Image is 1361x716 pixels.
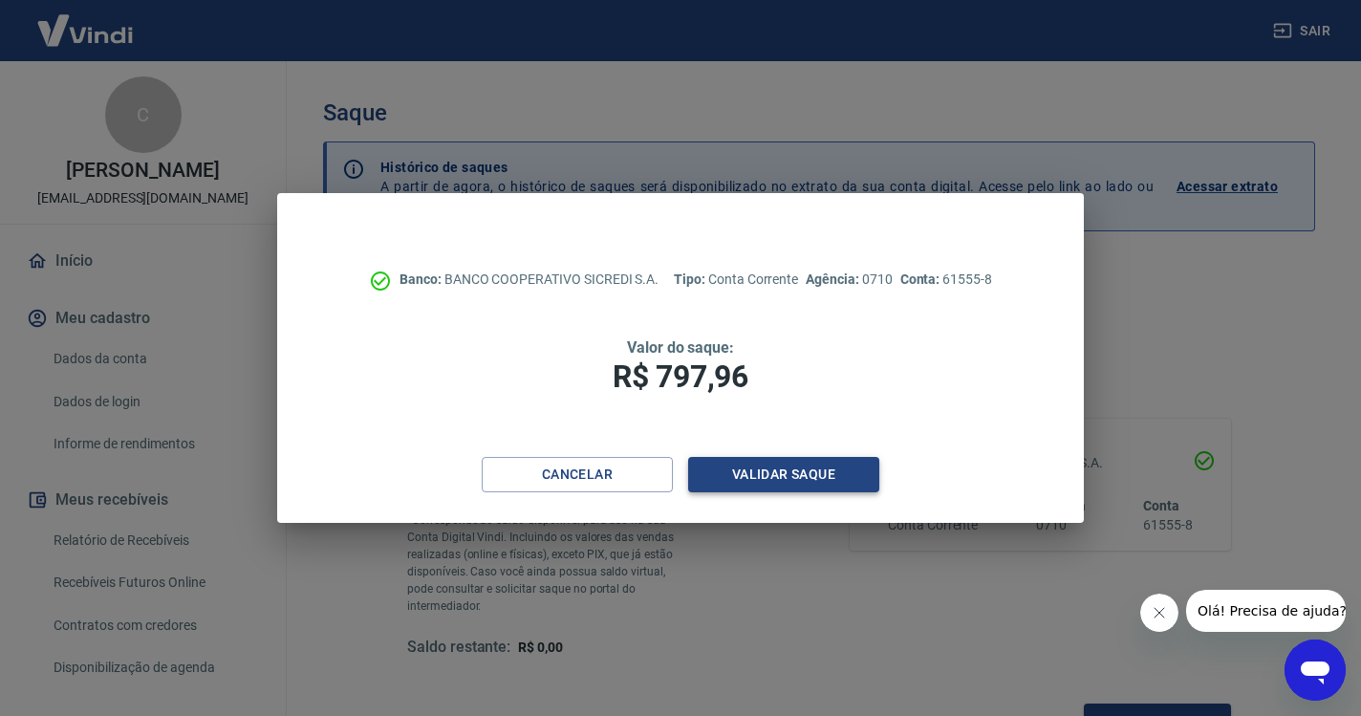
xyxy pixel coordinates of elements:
[400,271,444,287] span: Banco:
[806,271,862,287] span: Agência:
[11,13,161,29] span: Olá! Precisa de ajuda?
[1285,640,1346,701] iframe: Botão para abrir a janela de mensagens
[627,338,734,357] span: Valor do saque:
[1186,590,1346,632] iframe: Mensagem da empresa
[900,271,943,287] span: Conta:
[400,270,659,290] p: BANCO COOPERATIVO SICREDI S.A.
[900,270,992,290] p: 61555-8
[613,358,748,395] span: R$ 797,96
[1140,594,1178,632] iframe: Fechar mensagem
[482,457,673,492] button: Cancelar
[674,270,798,290] p: Conta Corrente
[688,457,879,492] button: Validar saque
[806,270,892,290] p: 0710
[674,271,708,287] span: Tipo:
